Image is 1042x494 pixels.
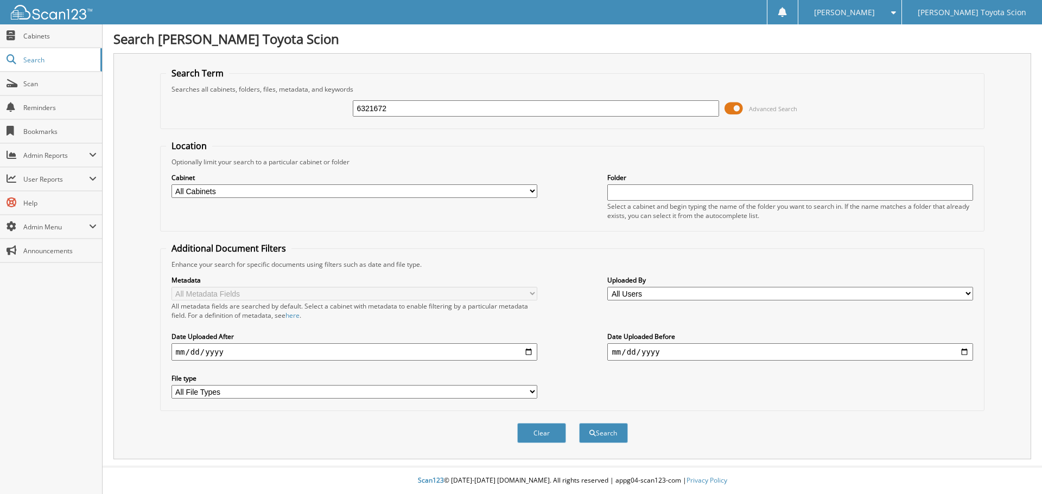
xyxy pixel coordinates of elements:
[23,55,95,65] span: Search
[171,173,537,182] label: Cabinet
[814,9,875,16] span: [PERSON_NAME]
[171,275,537,285] label: Metadata
[23,79,97,88] span: Scan
[166,242,291,254] legend: Additional Document Filters
[988,442,1042,494] iframe: Chat Widget
[607,343,973,361] input: end
[23,103,97,112] span: Reminders
[171,343,537,361] input: start
[166,67,229,79] legend: Search Term
[171,332,537,341] label: Date Uploaded After
[23,198,97,208] span: Help
[749,105,797,113] span: Advanced Search
[23,151,89,160] span: Admin Reports
[23,246,97,255] span: Announcements
[166,85,979,94] div: Searches all cabinets, folders, files, metadata, and keywords
[23,222,89,232] span: Admin Menu
[166,140,212,152] legend: Location
[607,202,973,220] div: Select a cabinet and begin typing the name of the folder you want to search in. If the name match...
[579,423,628,443] button: Search
[517,423,566,443] button: Clear
[418,476,444,485] span: Scan123
[687,476,727,485] a: Privacy Policy
[23,127,97,136] span: Bookmarks
[103,467,1042,494] div: © [DATE]-[DATE] [DOMAIN_NAME]. All rights reserved | appg04-scan123-com |
[607,332,973,341] label: Date Uploaded Before
[166,157,979,166] div: Optionally limit your search to a particular cabinet or folder
[11,5,92,20] img: scan123-logo-white.svg
[171,374,537,383] label: File type
[113,30,1031,48] h1: Search [PERSON_NAME] Toyota Scion
[918,9,1026,16] span: [PERSON_NAME] Toyota Scion
[171,301,537,320] div: All metadata fields are searched by default. Select a cabinet with metadata to enable filtering b...
[607,173,973,182] label: Folder
[607,275,973,285] label: Uploaded By
[23,31,97,41] span: Cabinets
[285,311,300,320] a: here
[23,175,89,184] span: User Reports
[166,260,979,269] div: Enhance your search for specific documents using filters such as date and file type.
